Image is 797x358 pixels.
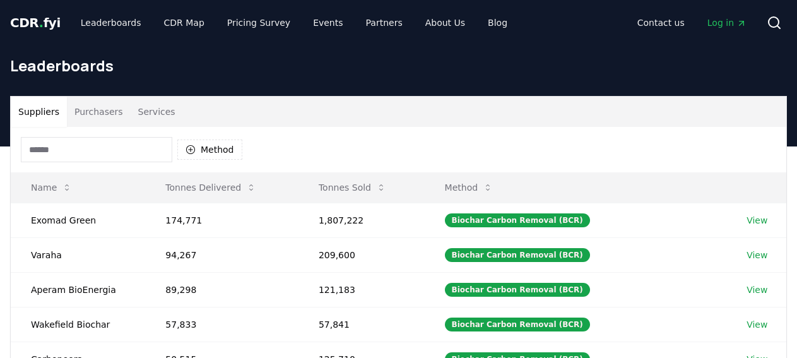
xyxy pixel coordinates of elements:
span: Log in [707,16,747,29]
a: Log in [697,11,757,34]
td: 89,298 [145,272,298,307]
td: Exomad Green [11,203,145,237]
button: Tonnes Delivered [155,175,266,200]
a: About Us [415,11,475,34]
td: 94,267 [145,237,298,272]
a: Contact us [627,11,695,34]
td: 1,807,222 [298,203,425,237]
nav: Main [71,11,517,34]
button: Services [131,97,183,127]
a: Pricing Survey [217,11,300,34]
td: 121,183 [298,272,425,307]
button: Method [435,175,504,200]
td: 174,771 [145,203,298,237]
td: 57,833 [145,307,298,342]
a: Events [303,11,353,34]
td: 209,600 [298,237,425,272]
td: Wakefield Biochar [11,307,145,342]
td: Varaha [11,237,145,272]
div: Biochar Carbon Removal (BCR) [445,318,590,331]
button: Method [177,140,242,160]
button: Name [21,175,82,200]
a: View [747,318,767,331]
div: Biochar Carbon Removal (BCR) [445,213,590,227]
td: 57,841 [298,307,425,342]
a: View [747,283,767,296]
button: Purchasers [67,97,131,127]
button: Tonnes Sold [309,175,396,200]
a: View [747,249,767,261]
a: Blog [478,11,517,34]
h1: Leaderboards [10,56,787,76]
span: CDR fyi [10,15,61,30]
td: Aperam BioEnergia [11,272,145,307]
a: View [747,214,767,227]
button: Suppliers [11,97,67,127]
a: Partners [356,11,413,34]
a: CDR Map [154,11,215,34]
nav: Main [627,11,757,34]
div: Biochar Carbon Removal (BCR) [445,248,590,262]
span: . [39,15,44,30]
a: Leaderboards [71,11,151,34]
a: CDR.fyi [10,14,61,32]
div: Biochar Carbon Removal (BCR) [445,283,590,297]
